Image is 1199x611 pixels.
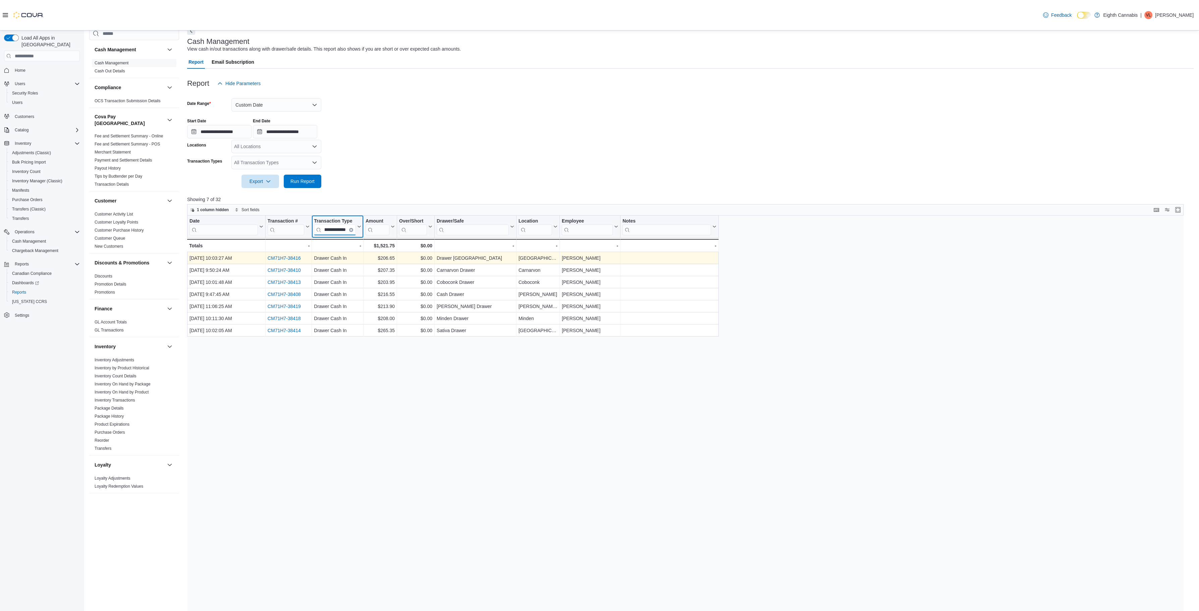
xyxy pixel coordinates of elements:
[9,205,48,213] a: Transfers (Classic)
[12,290,26,295] span: Reports
[95,320,127,324] a: GL Account Totals
[95,390,149,394] a: Inventory On Hand by Product
[7,288,83,297] button: Reports
[9,205,80,213] span: Transfers (Classic)
[366,254,395,262] div: $206.65
[437,278,514,286] div: Coboconk Drawer
[15,81,25,86] span: Users
[187,142,206,148] label: Locations
[12,169,41,174] span: Inventory Count
[187,159,222,164] label: Transaction Types
[437,218,509,225] div: Drawer/Safe
[12,260,32,268] button: Reports
[437,218,509,235] div: Drawer/Safe
[15,229,35,235] span: Operations
[12,139,80,147] span: Inventory
[95,211,133,217] span: Customer Activity List
[519,218,552,235] div: Location
[95,446,111,451] a: Transfers
[9,149,54,157] a: Adjustments (Classic)
[12,100,22,105] span: Users
[166,116,174,124] button: Cova Pay [GEOGRAPHIC_DATA]
[314,218,361,235] button: Transaction TypeClear input
[187,206,231,214] button: 1 column hidden
[166,343,174,351] button: Inventory
[1155,11,1194,19] p: [PERSON_NAME]
[12,126,31,134] button: Catalog
[95,149,131,155] span: Merchant Statement
[9,269,80,278] span: Canadian Compliance
[519,278,557,286] div: Coboconk
[9,186,80,194] span: Manifests
[9,269,54,278] a: Canadian Compliance
[166,83,174,91] button: Compliance
[268,304,301,309] a: CM71H7-38419
[519,218,552,225] div: Location
[7,297,83,306] button: [US_STATE] CCRS
[1146,11,1151,19] span: VL
[95,343,116,350] h3: Inventory
[1140,11,1142,19] p: |
[187,118,206,124] label: Start Date
[95,68,125,74] span: Cash Out Details
[95,133,163,139] span: Fee and Settlement Summary - Online
[95,282,126,287] span: Promotion Details
[89,210,179,253] div: Customer
[95,197,164,204] button: Customer
[95,290,115,295] span: Promotions
[12,228,80,236] span: Operations
[89,97,179,108] div: Compliance
[95,174,142,179] a: Tips by Budtender per Day
[268,267,301,273] a: CM71H7-38410
[9,149,80,157] span: Adjustments (Classic)
[166,197,174,205] button: Customer
[95,142,160,146] a: Fee and Settlement Summary - POS
[4,63,80,338] nav: Complex example
[268,292,301,297] a: CM71H7-38408
[1163,206,1171,214] button: Display options
[399,278,432,286] div: $0.00
[1144,11,1152,19] div: Val Lapin
[12,160,46,165] span: Bulk Pricing Import
[9,237,49,245] a: Cash Management
[314,254,361,262] div: Drawer Cash In
[225,80,261,87] span: Hide Parameters
[95,244,123,249] a: New Customers
[7,204,83,214] button: Transfers (Classic)
[189,314,263,322] div: [DATE] 10:11:30 AM
[7,98,83,107] button: Users
[12,112,80,120] span: Customers
[9,89,41,97] a: Security Roles
[89,272,179,299] div: Discounts & Promotions
[399,242,432,250] div: $0.00
[268,255,301,261] a: CM71H7-38416
[95,46,164,53] button: Cash Management
[95,134,163,138] a: Fee and Settlement Summary - Online
[9,237,80,245] span: Cash Management
[166,46,174,54] button: Cash Management
[268,218,304,225] div: Transaction #
[187,46,461,53] div: View cash in/out transactions along with drawer/safe details. This report also shows if you are s...
[89,132,179,191] div: Cova Pay [GEOGRAPHIC_DATA]
[437,254,514,262] div: Drawer [GEOGRAPHIC_DATA]
[7,246,83,255] button: Chargeback Management
[7,269,83,278] button: Canadian Compliance
[7,148,83,158] button: Adjustments (Classic)
[7,158,83,167] button: Bulk Pricing Import
[399,302,432,310] div: $0.00
[314,314,361,322] div: Drawer Cash In
[95,84,164,91] button: Compliance
[95,46,136,53] h3: Cash Management
[12,197,43,202] span: Purchase Orders
[95,382,151,386] a: Inventory On Hand by Package
[95,273,112,279] span: Discounts
[95,158,152,163] span: Payment and Settlement Details
[1,65,83,75] button: Home
[15,68,25,73] span: Home
[187,125,252,138] input: Press the down key to open a popover containing a calendar.
[95,358,134,362] a: Inventory Adjustments
[197,207,229,212] span: 1 column hidden
[12,66,80,74] span: Home
[95,61,128,65] a: Cash Management
[9,99,25,107] a: Users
